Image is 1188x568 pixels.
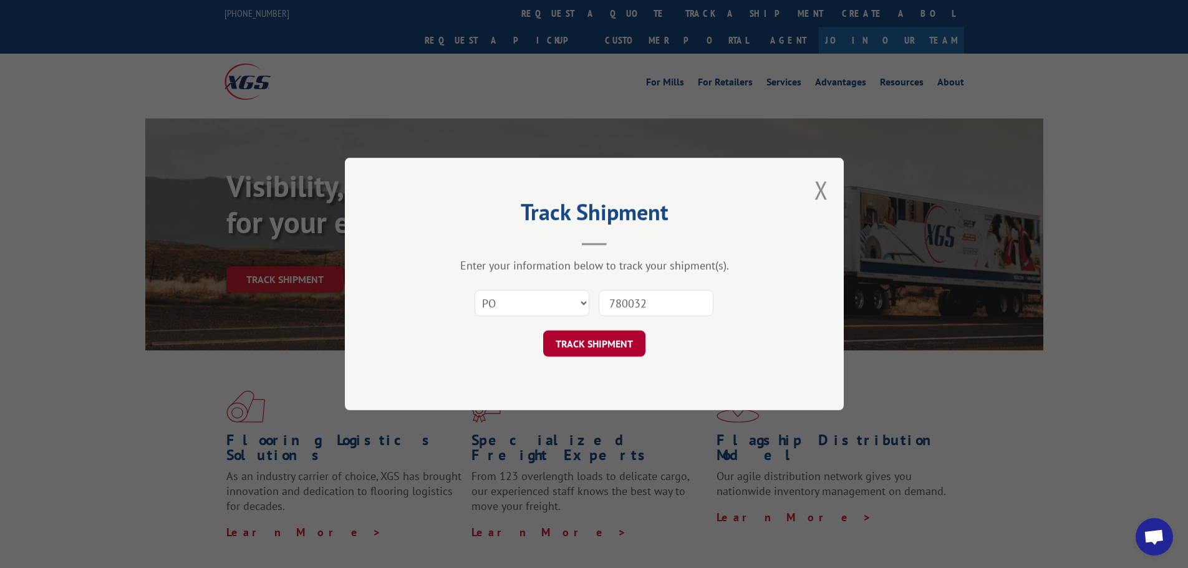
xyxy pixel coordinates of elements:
button: TRACK SHIPMENT [543,330,645,357]
h2: Track Shipment [407,203,781,227]
div: Enter your information below to track your shipment(s). [407,258,781,272]
button: Close modal [814,173,828,206]
div: Open chat [1136,518,1173,556]
input: Number(s) [599,290,713,316]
